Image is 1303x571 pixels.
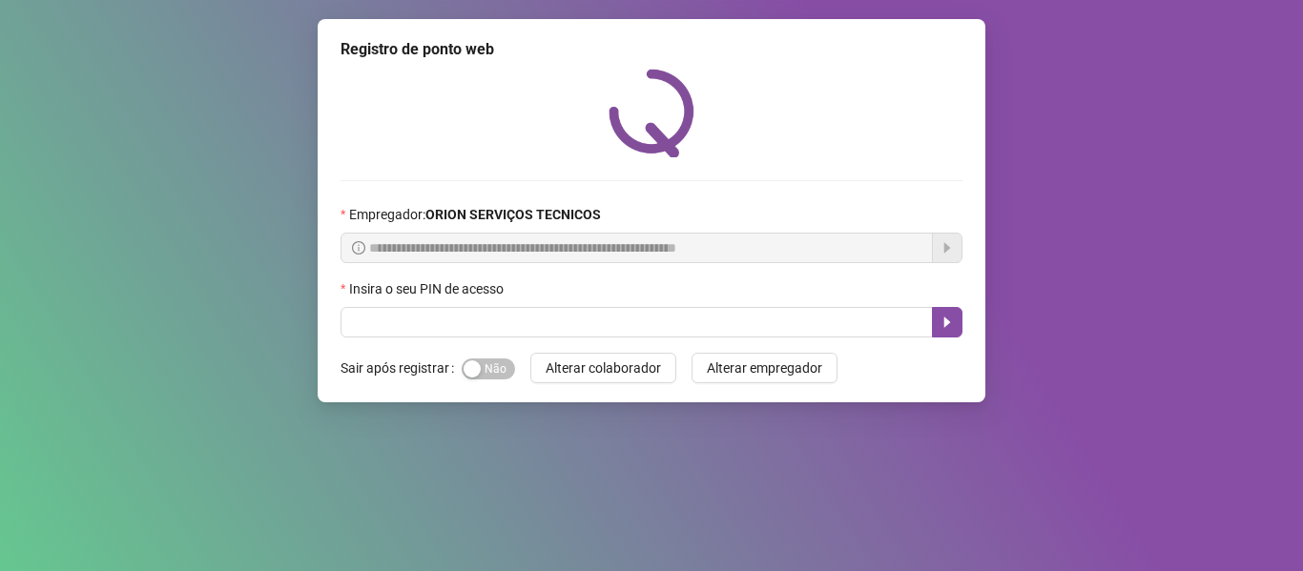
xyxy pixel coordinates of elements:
[609,69,694,157] img: QRPoint
[341,38,962,61] div: Registro de ponto web
[546,357,661,378] span: Alterar colaborador
[341,278,516,299] label: Insira o seu PIN de acesso
[530,353,676,383] button: Alterar colaborador
[692,353,838,383] button: Alterar empregador
[425,207,601,222] strong: ORION SERVIÇOS TECNICOS
[940,315,955,330] span: caret-right
[707,357,822,378] span: Alterar empregador
[341,353,462,383] label: Sair após registrar
[352,241,365,255] span: info-circle
[349,204,601,225] span: Empregador :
